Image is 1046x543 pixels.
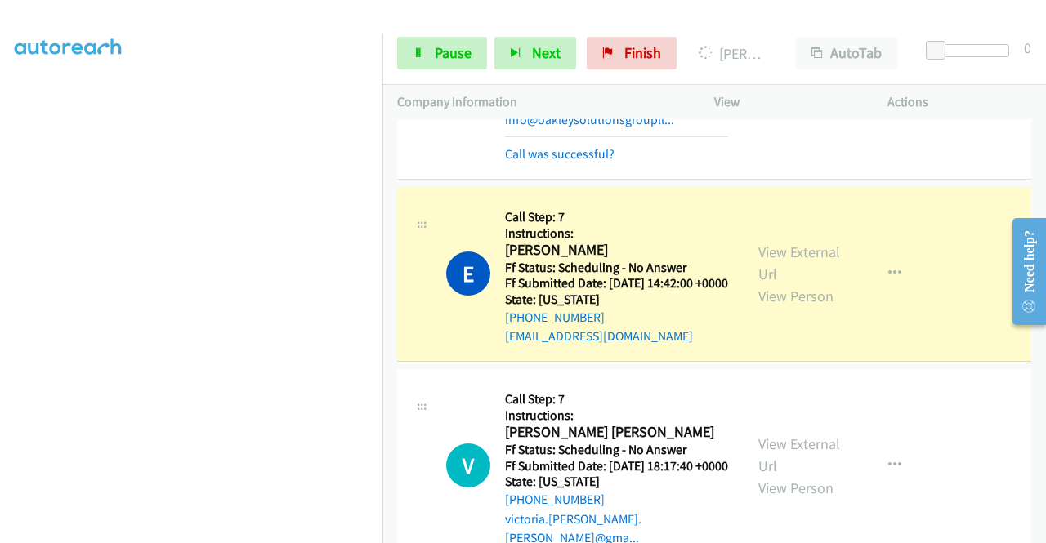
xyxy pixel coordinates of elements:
[435,43,472,62] span: Pause
[505,391,729,407] h5: Call Step: 7
[446,443,490,487] h1: V
[505,458,729,474] h5: Ff Submitted Date: [DATE] 18:17:40 +0000
[624,43,661,62] span: Finish
[505,492,605,507] a: [PHONE_NUMBER]
[446,443,490,487] div: The call is yet to be attempted
[758,434,840,475] a: View External Url
[714,92,858,112] p: View
[505,241,723,260] h2: [PERSON_NAME]
[505,309,605,325] a: [PHONE_NUMBER]
[505,112,674,127] a: info@oakleysolutionsgroupll...
[446,251,490,296] h1: E
[758,243,840,283] a: View External Url
[505,275,728,292] h5: Ff Submitted Date: [DATE] 14:42:00 +0000
[1024,37,1031,59] div: 0
[494,37,576,69] button: Next
[505,474,729,490] h5: State: [US_STATE]
[887,92,1031,112] p: Actions
[505,292,728,308] h5: State: [US_STATE]
[397,92,685,112] p: Company Information
[758,287,834,305] a: View Person
[505,146,615,162] a: Call was successful?
[505,423,729,442] h2: [PERSON_NAME] [PERSON_NAME]
[999,207,1046,336] iframe: Resource Center
[505,328,693,344] a: [EMAIL_ADDRESS][DOMAIN_NAME]
[758,478,834,497] a: View Person
[505,407,729,424] h5: Instructions:
[505,225,728,242] h5: Instructions:
[505,260,728,276] h5: Ff Status: Scheduling - No Answer
[796,37,897,69] button: AutoTab
[532,43,561,62] span: Next
[505,442,729,458] h5: Ff Status: Scheduling - No Answer
[397,37,487,69] a: Pause
[934,44,1009,57] div: Delay between calls (in seconds)
[699,42,767,65] p: [PERSON_NAME]
[505,209,728,225] h5: Call Step: 7
[587,37,677,69] a: Finish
